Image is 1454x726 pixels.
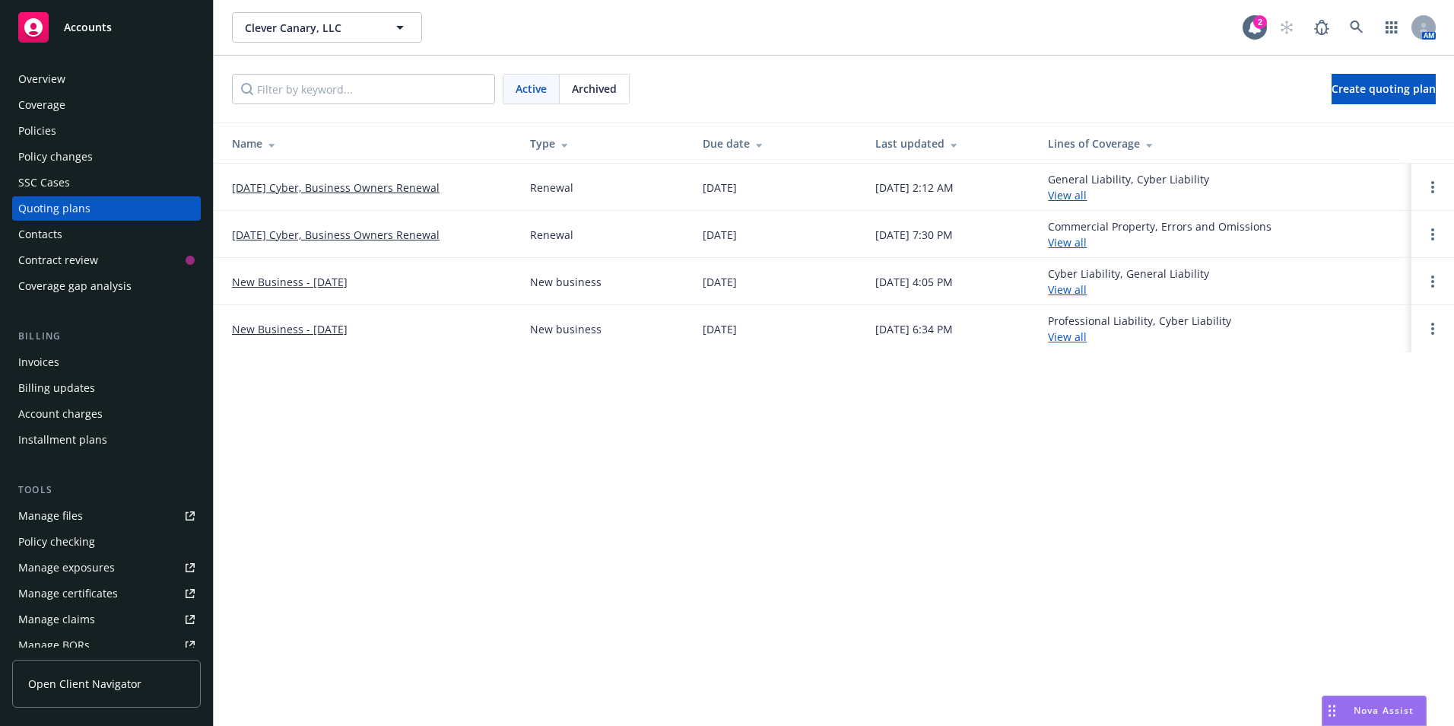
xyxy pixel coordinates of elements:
[18,274,132,298] div: Coverage gap analysis
[18,350,59,374] div: Invoices
[875,321,953,337] div: [DATE] 6:34 PM
[1048,282,1087,297] a: View all
[1271,12,1302,43] a: Start snowing
[12,428,201,452] a: Installment plans
[232,321,348,337] a: New Business - [DATE]
[1048,313,1231,345] div: Professional Liability, Cyber Liability
[12,274,201,298] a: Coverage gap analysis
[1424,320,1442,338] a: Open options
[18,607,95,632] div: Manage claims
[232,227,440,243] a: [DATE] Cyber, Business Owners Renewal
[232,180,440,196] a: [DATE] Cyber, Business Owners Renewal
[530,274,602,290] div: New business
[703,321,737,337] div: [DATE]
[1048,135,1399,151] div: Lines of Coverage
[18,222,62,247] div: Contacts
[28,676,141,692] span: Open Client Navigator
[1048,218,1271,250] div: Commercial Property, Errors and Omissions
[18,633,90,658] div: Manage BORs
[1424,272,1442,291] a: Open options
[1306,12,1337,43] a: Report a Bug
[232,135,506,151] div: Name
[1354,704,1414,717] span: Nova Assist
[18,248,98,272] div: Contract review
[64,21,112,33] span: Accounts
[12,556,201,580] a: Manage exposures
[530,227,573,243] div: Renewal
[572,81,617,97] span: Archived
[875,135,1024,151] div: Last updated
[875,274,953,290] div: [DATE] 4:05 PM
[232,12,422,43] button: Clever Canary, LLC
[1376,12,1407,43] a: Switch app
[18,504,83,528] div: Manage files
[1424,178,1442,196] a: Open options
[1048,235,1087,250] a: View all
[703,180,737,196] div: [DATE]
[18,170,70,195] div: SSC Cases
[1048,188,1087,202] a: View all
[1253,15,1267,29] div: 2
[516,81,547,97] span: Active
[12,607,201,632] a: Manage claims
[1048,266,1209,298] div: Cyber Liability, General Liability
[18,145,93,169] div: Policy changes
[12,222,201,247] a: Contacts
[18,119,56,143] div: Policies
[12,376,201,400] a: Billing updates
[12,482,201,498] div: Tools
[12,581,201,606] a: Manage certificates
[12,530,201,554] a: Policy checking
[18,581,118,606] div: Manage certificates
[530,135,678,151] div: Type
[530,180,573,196] div: Renewal
[703,274,737,290] div: [DATE]
[232,74,495,104] input: Filter by keyword...
[530,321,602,337] div: New business
[12,504,201,528] a: Manage files
[12,93,201,117] a: Coverage
[12,248,201,272] a: Contract review
[875,180,954,196] div: [DATE] 2:12 AM
[18,530,95,554] div: Policy checking
[12,329,201,344] div: Billing
[1322,696,1427,726] button: Nova Assist
[18,556,115,580] div: Manage exposures
[12,350,201,374] a: Invoices
[12,119,201,143] a: Policies
[1424,225,1442,244] a: Open options
[245,20,376,36] span: Clever Canary, LLC
[703,135,851,151] div: Due date
[18,376,95,400] div: Billing updates
[1048,171,1209,203] div: General Liability, Cyber Liability
[18,402,103,426] div: Account charges
[12,633,201,658] a: Manage BORs
[1341,12,1372,43] a: Search
[18,67,65,91] div: Overview
[12,196,201,221] a: Quoting plans
[18,196,90,221] div: Quoting plans
[1332,81,1436,96] span: Create quoting plan
[18,428,107,452] div: Installment plans
[12,145,201,169] a: Policy changes
[1048,330,1087,344] a: View all
[875,227,953,243] div: [DATE] 7:30 PM
[12,402,201,426] a: Account charges
[12,67,201,91] a: Overview
[1322,696,1341,725] div: Drag to move
[18,93,65,117] div: Coverage
[703,227,737,243] div: [DATE]
[232,274,348,290] a: New Business - [DATE]
[12,170,201,195] a: SSC Cases
[1332,74,1436,104] a: Create quoting plan
[12,6,201,49] a: Accounts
